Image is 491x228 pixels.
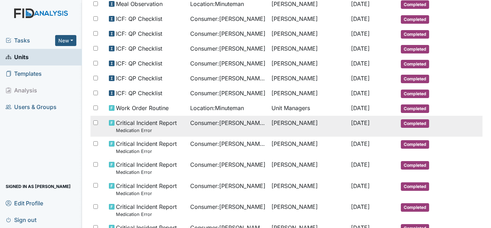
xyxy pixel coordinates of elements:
[351,140,370,147] span: [DATE]
[116,139,177,155] span: Critical Incident Report Medication Error
[116,74,162,82] span: ICF: QP Checklist
[269,12,348,27] td: [PERSON_NAME]
[401,0,429,9] span: Completed
[351,15,370,22] span: [DATE]
[6,36,55,45] a: Tasks
[351,45,370,52] span: [DATE]
[116,15,162,23] span: ICF: QP Checklist
[116,169,177,176] small: Medication Error
[401,104,429,113] span: Completed
[269,41,348,56] td: [PERSON_NAME]
[190,182,265,190] span: Consumer : [PERSON_NAME]
[190,160,265,169] span: Consumer : [PERSON_NAME]
[6,68,42,79] span: Templates
[116,160,177,176] span: Critical Incident Report Medication Error
[401,75,429,83] span: Completed
[190,104,244,112] span: Location : Minuteman
[269,27,348,41] td: [PERSON_NAME]
[269,158,348,178] td: [PERSON_NAME]
[6,52,29,63] span: Units
[351,30,370,37] span: [DATE]
[55,35,76,46] button: New
[269,200,348,221] td: [PERSON_NAME]
[190,119,266,127] span: Consumer : [PERSON_NAME][GEOGRAPHIC_DATA]
[269,179,348,200] td: [PERSON_NAME]
[401,182,429,191] span: Completed
[269,101,348,116] td: Unit Managers
[351,90,370,97] span: [DATE]
[190,15,265,23] span: Consumer : [PERSON_NAME]
[116,182,177,197] span: Critical Incident Report Medication Error
[401,30,429,39] span: Completed
[401,161,429,170] span: Completed
[116,89,162,97] span: ICF: QP Checklist
[116,59,162,68] span: ICF: QP Checklist
[116,211,177,218] small: Medication Error
[269,116,348,137] td: [PERSON_NAME]
[401,203,429,212] span: Completed
[269,137,348,158] td: [PERSON_NAME]
[401,140,429,149] span: Completed
[401,45,429,53] span: Completed
[116,29,162,38] span: ICF: QP Checklist
[190,203,265,211] span: Consumer : [PERSON_NAME]
[351,203,370,210] span: [DATE]
[190,74,266,82] span: Consumer : [PERSON_NAME][GEOGRAPHIC_DATA]
[116,203,177,218] span: Critical Incident Report Medication Error
[6,102,57,113] span: Users & Groups
[269,71,348,86] td: [PERSON_NAME]
[6,214,36,225] span: Sign out
[401,90,429,98] span: Completed
[116,148,177,155] small: Medication Error
[6,198,43,209] span: Edit Profile
[351,0,370,7] span: [DATE]
[190,89,265,97] span: Consumer : [PERSON_NAME]
[269,86,348,101] td: [PERSON_NAME]
[351,60,370,67] span: [DATE]
[269,56,348,71] td: [PERSON_NAME]
[116,104,169,112] span: Work Order Routine
[351,104,370,112] span: [DATE]
[351,161,370,168] span: [DATE]
[116,44,162,53] span: ICF: QP Checklist
[190,139,266,148] span: Consumer : [PERSON_NAME][GEOGRAPHIC_DATA]
[6,181,71,192] span: Signed in as [PERSON_NAME]
[116,119,177,134] span: Critical Incident Report Medication Error
[116,127,177,134] small: Medication Error
[116,190,177,197] small: Medication Error
[351,182,370,189] span: [DATE]
[190,29,265,38] span: Consumer : [PERSON_NAME]
[401,119,429,128] span: Completed
[190,44,265,53] span: Consumer : [PERSON_NAME]
[401,60,429,68] span: Completed
[190,59,265,68] span: Consumer : [PERSON_NAME]
[351,119,370,126] span: [DATE]
[351,75,370,82] span: [DATE]
[401,15,429,24] span: Completed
